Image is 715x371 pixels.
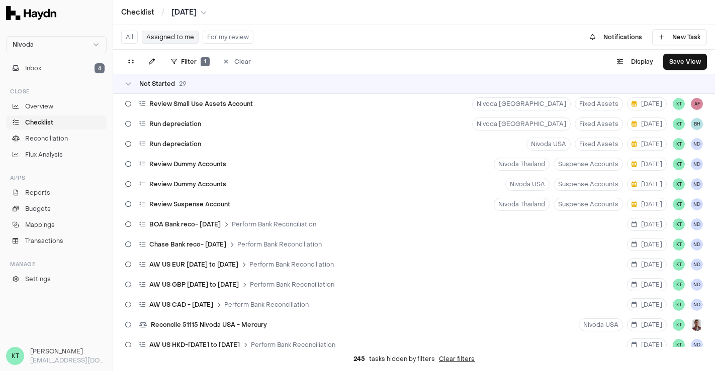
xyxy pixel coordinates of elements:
span: [DATE] [632,240,662,249]
button: KT [673,299,685,311]
span: Review Dummy Accounts [149,160,226,168]
span: ND [691,339,703,351]
button: KT [673,198,685,210]
button: Suspense Accounts [554,178,623,191]
span: ND [691,279,703,291]
span: Not Started [139,80,175,88]
button: KT [673,279,685,291]
span: Perform Bank Reconciliation [251,341,335,349]
button: [DATE] [627,338,667,351]
button: Clear filters [439,355,475,363]
a: Reconciliation [6,132,107,146]
h3: [PERSON_NAME] [30,347,107,356]
span: [DATE] [632,281,662,289]
div: Apps [6,170,107,186]
span: AW US CAD - [DATE] [149,301,213,309]
button: All [121,31,138,44]
span: 29 [179,80,187,88]
span: Run depreciation [149,120,201,128]
a: Overview [6,99,107,113]
nav: breadcrumb [121,8,207,18]
button: New Task [652,29,707,45]
span: Review Dummy Accounts [149,180,226,188]
div: Manage [6,256,107,272]
span: Chase Bank reco- [DATE] [149,240,226,249]
a: Checklist [6,115,107,130]
button: Nivoda [6,36,107,53]
div: Close [6,83,107,99]
button: [DATE] [627,117,667,131]
span: Reconcile 51115 Nivoda USA - Mercury [151,321,267,329]
span: Perform Bank Reconciliation [250,281,334,289]
button: [DATE] [627,158,667,171]
span: Perform Bank Reconciliation [237,240,322,249]
button: Suspense Accounts [554,198,623,211]
span: [DATE] [632,100,662,108]
span: Review Small Use Assets Account [149,100,253,108]
button: KT [673,238,685,251]
button: Fixed Assets [575,138,623,151]
span: ND [691,238,703,251]
button: Inbox4 [6,61,107,75]
span: AW US EUR [DATE] to [DATE] [149,261,238,269]
button: KT [673,218,685,230]
span: [DATE] [632,160,662,168]
button: Nivoda Thailand [494,198,550,211]
button: KT [673,158,685,170]
button: Save View [663,54,707,70]
span: 1 [201,57,210,66]
button: ND [691,299,703,311]
span: Transactions [25,236,63,245]
button: KT [673,118,685,130]
a: Reports [6,186,107,200]
span: [DATE] [632,200,662,208]
button: [DATE] [627,278,667,291]
button: [DATE] [171,8,207,18]
button: Notifications [584,29,648,45]
span: KT [673,339,685,351]
span: AW US GBP [DATE] to [DATE] [149,281,239,289]
button: ND [691,138,703,150]
img: JP Smit [691,319,703,331]
button: ND [691,158,703,170]
img: Haydn Logo [6,6,56,20]
span: Inbox [25,64,41,73]
span: Checklist [25,118,53,127]
span: Perform Bank Reconciliation [232,220,316,228]
span: [DATE] [632,180,662,188]
a: Budgets [6,202,107,216]
span: [DATE] [632,140,662,148]
span: Overview [25,102,53,111]
button: AF [691,98,703,110]
span: [DATE] [632,321,662,329]
button: KT [673,319,685,331]
button: [DATE] [627,238,667,251]
button: KT [673,138,685,150]
span: [DATE] [632,261,662,269]
button: Nivoda [GEOGRAPHIC_DATA] [472,117,571,131]
button: ND [691,178,703,190]
span: Filter [181,58,197,66]
button: ND [691,259,703,271]
span: Run depreciation [149,140,201,148]
button: [DATE] [627,318,667,331]
button: Nivoda [GEOGRAPHIC_DATA] [472,97,571,110]
span: Perform Bank Reconciliation [249,261,334,269]
span: [DATE] [632,341,662,349]
span: KT [673,98,685,110]
button: BH [691,118,703,130]
span: [DATE] [632,120,662,128]
button: For my review [203,31,253,44]
span: KT [6,347,24,365]
button: [DATE] [627,218,667,231]
span: [DATE] [632,301,662,309]
button: Fixed Assets [575,97,623,110]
